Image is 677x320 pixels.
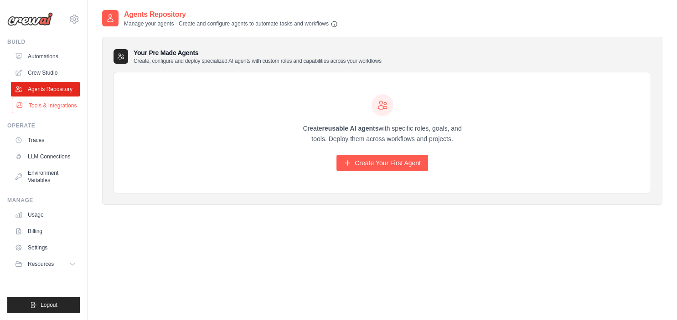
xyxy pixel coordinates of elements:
div: Build [7,38,80,46]
a: Usage [11,208,80,222]
a: Create Your First Agent [336,155,428,171]
p: Create with specific roles, goals, and tools. Deploy them across workflows and projects. [295,123,470,144]
a: Traces [11,133,80,147]
button: Resources [11,257,80,271]
p: Manage your agents - Create and configure agents to automate tasks and workflows [124,20,338,28]
div: Operate [7,122,80,129]
span: Logout [41,301,57,309]
a: Automations [11,49,80,64]
img: Logo [7,12,53,26]
p: Create, configure and deploy specialized AI agents with custom roles and capabilities across your... [134,57,382,65]
a: Settings [11,240,80,255]
h3: Your Pre Made Agents [134,48,382,65]
button: Logout [7,297,80,313]
a: Tools & Integrations [12,98,81,113]
a: Environment Variables [11,166,80,188]
h2: Agents Repository [124,9,338,20]
strong: reusable AI agents [322,125,378,132]
div: Manage [7,197,80,204]
a: Billing [11,224,80,239]
a: Agents Repository [11,82,80,97]
a: LLM Connections [11,149,80,164]
span: Resources [28,260,54,268]
a: Crew Studio [11,66,80,80]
